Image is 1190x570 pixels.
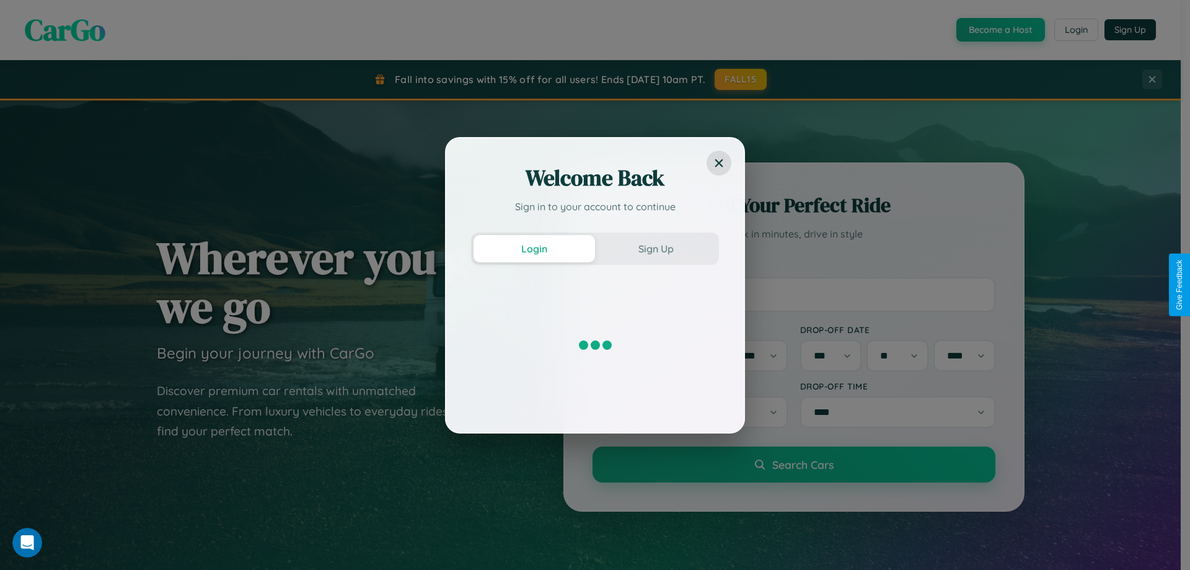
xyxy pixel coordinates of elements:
button: Login [474,235,595,262]
p: Sign in to your account to continue [471,199,719,214]
button: Sign Up [595,235,716,262]
h2: Welcome Back [471,163,719,193]
iframe: Intercom live chat [12,528,42,558]
div: Give Feedback [1175,260,1184,310]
